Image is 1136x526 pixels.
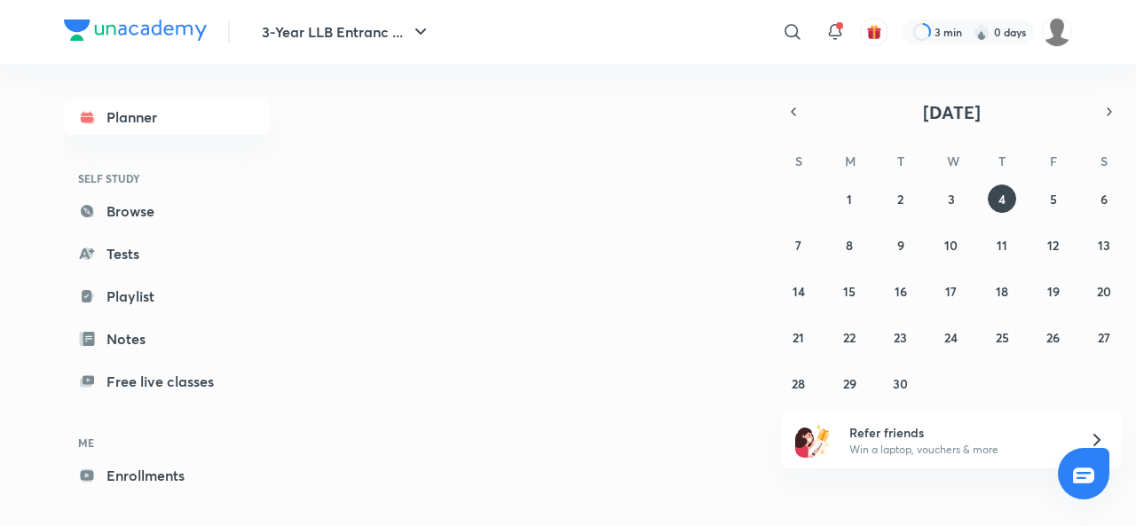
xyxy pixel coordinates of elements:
button: [DATE] [806,99,1097,124]
button: September 13, 2025 [1090,231,1118,259]
button: September 5, 2025 [1039,184,1068,213]
button: September 12, 2025 [1039,231,1068,259]
abbr: September 11, 2025 [997,237,1007,254]
button: September 15, 2025 [835,277,864,305]
button: September 30, 2025 [887,369,915,397]
button: September 17, 2025 [937,277,966,305]
button: September 18, 2025 [988,277,1016,305]
a: Company Logo [64,20,207,45]
abbr: September 4, 2025 [998,191,1006,208]
abbr: September 24, 2025 [944,329,958,346]
abbr: Thursday [998,153,1006,169]
img: streak [973,23,990,41]
abbr: September 2, 2025 [897,191,903,208]
button: September 3, 2025 [937,184,966,213]
abbr: September 9, 2025 [897,237,904,254]
img: avatar [866,24,882,40]
a: Playlist [64,279,270,314]
abbr: September 6, 2025 [1100,191,1108,208]
button: September 16, 2025 [887,277,915,305]
abbr: September 23, 2025 [894,329,907,346]
button: September 27, 2025 [1090,323,1118,351]
abbr: Tuesday [897,153,904,169]
abbr: September 14, 2025 [793,283,805,300]
abbr: September 29, 2025 [843,375,856,392]
img: Company Logo [64,20,207,41]
abbr: September 5, 2025 [1050,191,1057,208]
button: September 19, 2025 [1039,277,1068,305]
button: September 6, 2025 [1090,184,1118,213]
abbr: September 25, 2025 [996,329,1009,346]
button: September 1, 2025 [835,184,864,213]
button: September 10, 2025 [937,231,966,259]
abbr: September 7, 2025 [795,237,801,254]
a: Browse [64,193,270,229]
span: [DATE] [923,100,981,124]
abbr: September 16, 2025 [895,283,907,300]
h6: SELF STUDY [64,163,270,193]
abbr: September 17, 2025 [945,283,957,300]
a: Tests [64,236,270,271]
button: September 2, 2025 [887,184,915,213]
button: September 21, 2025 [785,323,813,351]
img: Samridhya Pal [1042,17,1072,47]
a: Free live classes [64,364,270,399]
abbr: September 10, 2025 [944,237,958,254]
button: 3-Year LLB Entranc ... [251,14,442,50]
h6: ME [64,428,270,458]
abbr: Monday [845,153,856,169]
abbr: September 12, 2025 [1047,237,1059,254]
button: September 26, 2025 [1039,323,1068,351]
img: referral [795,422,831,458]
abbr: September 15, 2025 [843,283,856,300]
abbr: September 30, 2025 [893,375,908,392]
a: Planner [64,99,270,135]
abbr: Friday [1050,153,1057,169]
abbr: September 18, 2025 [996,283,1008,300]
abbr: Sunday [795,153,802,169]
abbr: September 3, 2025 [948,191,955,208]
button: September 24, 2025 [937,323,966,351]
abbr: September 22, 2025 [843,329,856,346]
button: September 8, 2025 [835,231,864,259]
abbr: September 27, 2025 [1098,329,1110,346]
button: September 28, 2025 [785,369,813,397]
button: September 7, 2025 [785,231,813,259]
abbr: September 28, 2025 [792,375,805,392]
button: avatar [860,18,888,46]
button: September 20, 2025 [1090,277,1118,305]
abbr: September 20, 2025 [1097,283,1111,300]
a: Enrollments [64,458,270,493]
button: September 25, 2025 [988,323,1016,351]
button: September 29, 2025 [835,369,864,397]
button: September 22, 2025 [835,323,864,351]
button: September 14, 2025 [785,277,813,305]
button: September 9, 2025 [887,231,915,259]
abbr: September 21, 2025 [793,329,804,346]
abbr: Wednesday [947,153,959,169]
button: September 11, 2025 [988,231,1016,259]
p: Win a laptop, vouchers & more [849,442,1068,458]
abbr: September 13, 2025 [1098,237,1110,254]
abbr: September 19, 2025 [1047,283,1060,300]
abbr: Saturday [1100,153,1108,169]
abbr: September 26, 2025 [1046,329,1060,346]
h6: Refer friends [849,423,1068,442]
button: September 23, 2025 [887,323,915,351]
abbr: September 1, 2025 [847,191,852,208]
abbr: September 8, 2025 [846,237,853,254]
a: Notes [64,321,270,357]
button: September 4, 2025 [988,184,1016,213]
